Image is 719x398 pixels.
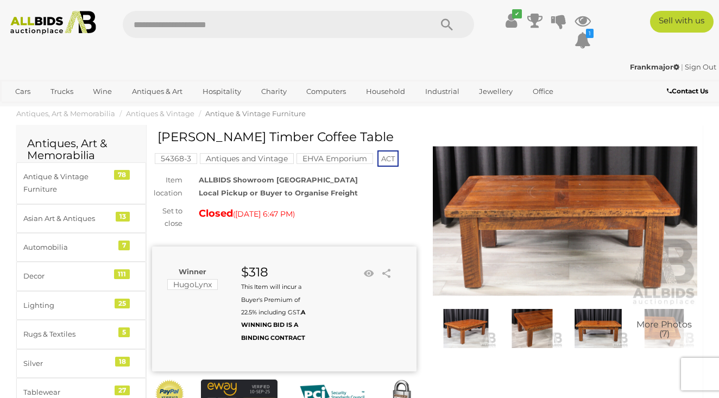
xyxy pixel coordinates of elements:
a: Antiques & Vintage [126,109,194,118]
strong: ALLBIDS Showroom [GEOGRAPHIC_DATA] [199,175,358,184]
b: Contact Us [667,87,708,95]
a: Antiques & Art [125,83,190,100]
button: Search [420,11,474,38]
a: Asian Art & Antiques 13 [16,204,146,233]
a: [GEOGRAPHIC_DATA] [51,100,142,118]
a: Silver 18 [16,349,146,378]
div: 13 [116,212,130,222]
div: 18 [115,357,130,367]
mark: 54368-3 [155,153,197,164]
a: Contact Us [667,85,711,97]
mark: EHVA Emporium [297,153,373,164]
span: [DATE] 6:47 PM [235,209,293,219]
a: ✔ [503,11,519,30]
a: Antique & Vintage Furniture 78 [16,162,146,204]
div: 111 [114,269,130,279]
strong: Closed [199,207,233,219]
a: Charity [254,83,294,100]
h1: [PERSON_NAME] Timber Coffee Table [157,130,414,144]
a: Industrial [418,83,466,100]
a: Antiques, Art & Memorabilia [16,109,115,118]
small: This Item will incur a Buyer's Premium of 22.5% including GST. [241,283,305,342]
b: Winner [179,267,206,276]
div: 25 [115,299,130,308]
div: 27 [115,386,130,395]
li: Watch this item [361,266,377,282]
div: Antique & Vintage Furniture [23,170,113,196]
img: Jimmy Possum Timber Coffee Table [568,309,629,348]
div: 5 [118,327,130,337]
strong: $318 [241,264,268,280]
div: Asian Art & Antiques [23,212,113,225]
div: Silver [23,357,113,370]
div: Set to close [144,205,191,230]
div: Automobilia [23,241,113,254]
img: Allbids.com.au [5,11,101,35]
a: Wine [86,83,119,100]
span: ACT [377,150,399,167]
div: Lighting [23,299,113,312]
a: EHVA Emporium [297,154,373,163]
a: Office [526,83,560,100]
a: Sports [8,100,45,118]
a: 54368-3 [155,154,197,163]
h2: Antiques, Art & Memorabilia [27,137,135,161]
a: Hospitality [195,83,248,100]
img: Jimmy Possum Timber Coffee Table [502,309,563,348]
i: ✔ [512,9,522,18]
img: Jimmy Possum Timber Coffee Table [634,309,695,348]
div: Rugs & Textiles [23,328,113,340]
i: 1 [586,29,594,38]
img: Jimmy Possum Timber Coffee Table [436,309,496,348]
a: Rugs & Textiles 5 [16,320,146,349]
a: More Photos(7) [634,309,695,348]
a: 1 [575,30,591,50]
strong: Local Pickup or Buyer to Organise Freight [199,188,358,197]
a: Decor 111 [16,262,146,290]
a: Lighting 25 [16,291,146,320]
a: Computers [299,83,353,100]
a: Automobilia 7 [16,233,146,262]
a: Jewellery [472,83,520,100]
a: Cars [8,83,37,100]
div: Decor [23,270,113,282]
a: Antique & Vintage Furniture [205,109,306,118]
a: Antiques and Vintage [200,154,294,163]
span: More Photos (7) [636,320,692,339]
a: Trucks [43,83,80,100]
b: A WINNING BID IS A BINDING CONTRACT [241,308,305,342]
div: 78 [114,170,130,180]
a: Household [359,83,412,100]
a: Frankmajor [630,62,681,71]
strong: Frankmajor [630,62,679,71]
a: Sell with us [650,11,714,33]
div: Item location [144,174,191,199]
span: ( ) [233,210,295,218]
a: Sign Out [685,62,716,71]
div: 7 [118,241,130,250]
span: | [681,62,683,71]
mark: HugoLynx [167,279,218,290]
mark: Antiques and Vintage [200,153,294,164]
img: Jimmy Possum Timber Coffee Table [433,136,697,306]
